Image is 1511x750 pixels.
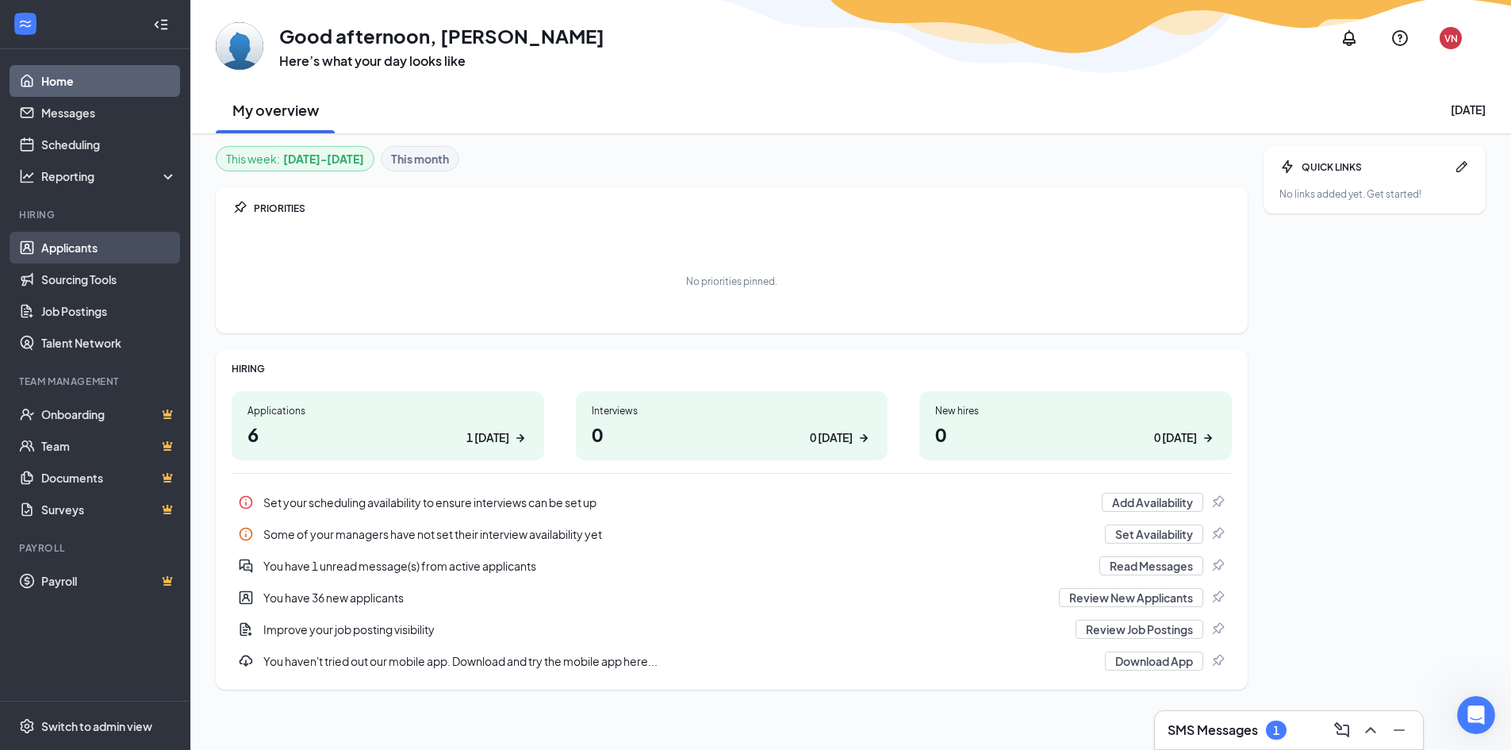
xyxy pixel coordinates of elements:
svg: Pin [1210,653,1225,669]
div: This week : [226,150,364,167]
button: Add Availability [1102,493,1203,512]
svg: Pin [232,200,247,216]
b: [DATE] - [DATE] [283,150,364,167]
a: Interviews00 [DATE]ArrowRight [576,391,888,460]
button: Download App [1105,652,1203,671]
svg: Bolt [1279,159,1295,175]
b: This month [391,150,449,167]
div: HIRING [232,362,1232,375]
svg: DoubleChatActive [238,558,254,574]
a: TeamCrown [41,430,177,462]
a: Job Postings [41,295,177,327]
div: 0 [DATE] [810,429,853,446]
svg: Pin [1210,621,1225,637]
a: InfoSet your scheduling availability to ensure interviews can be set upAdd AvailabilityPin [232,487,1232,518]
div: No priorities pinned. [686,275,777,288]
iframe: Intercom live chat [1457,696,1495,734]
svg: Collapse [153,17,169,33]
a: Applications61 [DATE]ArrowRight [232,391,544,460]
button: Review Job Postings [1076,620,1203,639]
svg: DocumentAdd [238,621,254,637]
button: Set Availability [1105,525,1203,544]
svg: Minimize [1390,721,1409,740]
a: PayrollCrown [41,565,177,597]
a: New hires00 [DATE]ArrowRight [919,391,1232,460]
div: [DATE] [1451,102,1486,117]
div: Improve your job posting visibility [263,621,1066,637]
div: Team Management [19,375,174,388]
h2: My overview [232,100,319,120]
a: Applicants [41,232,177,263]
h3: Here’s what your day looks like [279,52,604,70]
svg: ArrowRight [512,430,528,446]
div: Hiring [19,208,174,221]
svg: Settings [19,718,35,734]
div: 1 [DATE] [466,429,509,446]
svg: Pin [1210,526,1225,542]
h1: 6 [247,421,528,448]
div: PRIORITIES [254,202,1232,215]
button: Review New Applicants [1059,588,1203,607]
div: Interviews [592,404,872,417]
svg: Pin [1210,590,1225,606]
button: ChevronUp [1356,717,1382,743]
div: Set your scheduling availability to ensure interviews can be set up [263,494,1092,510]
div: Switch to admin view [41,718,152,734]
div: You have 1 unread message(s) from active applicants [232,550,1232,582]
div: VN [1444,32,1458,45]
svg: Pen [1454,159,1470,175]
div: You have 36 new applicants [232,582,1232,613]
div: Some of your managers have not set their interview availability yet [263,526,1095,542]
svg: WorkstreamLogo [17,16,33,32]
svg: ComposeMessage [1333,721,1352,740]
svg: UserEntity [238,590,254,606]
a: Scheduling [41,129,177,160]
svg: Info [238,494,254,510]
div: 1 [1273,724,1279,737]
div: QUICK LINKS [1302,160,1448,174]
h3: SMS Messages [1168,721,1258,739]
a: DoubleChatActiveYou have 1 unread message(s) from active applicantsRead MessagesPin [232,550,1232,582]
svg: Notifications [1340,29,1359,48]
div: You have 36 new applicants [263,590,1049,606]
div: Applications [247,404,528,417]
div: Set your scheduling availability to ensure interviews can be set up [232,487,1232,518]
div: Reporting [41,168,178,184]
svg: Info [238,526,254,542]
svg: Analysis [19,168,35,184]
a: DocumentsCrown [41,462,177,494]
h1: Good afternoon, [PERSON_NAME] [279,22,604,49]
img: Victoria Navarro [216,22,263,70]
button: Minimize [1385,717,1410,743]
a: Messages [41,97,177,129]
svg: Download [238,653,254,669]
div: 0 [DATE] [1154,429,1197,446]
div: You have 1 unread message(s) from active applicants [263,558,1090,574]
div: No links added yet. Get started! [1279,187,1470,201]
svg: QuestionInfo [1390,29,1409,48]
button: ComposeMessage [1328,717,1353,743]
a: DownloadYou haven't tried out our mobile app. Download and try the mobile app here...Download AppPin [232,645,1232,677]
div: Some of your managers have not set their interview availability yet [232,518,1232,550]
button: Read Messages [1099,556,1203,575]
div: You haven't tried out our mobile app. Download and try the mobile app here... [263,653,1095,669]
svg: ArrowRight [856,430,872,446]
a: InfoSome of your managers have not set their interview availability yetSet AvailabilityPin [232,518,1232,550]
div: New hires [935,404,1216,417]
svg: Pin [1210,494,1225,510]
div: Improve your job posting visibility [232,613,1232,645]
div: You haven't tried out our mobile app. Download and try the mobile app here... [232,645,1232,677]
a: UserEntityYou have 36 new applicantsReview New ApplicantsPin [232,582,1232,613]
a: DocumentAddImprove your job posting visibilityReview Job PostingsPin [232,613,1232,645]
a: Sourcing Tools [41,263,177,295]
h1: 0 [592,421,872,448]
a: SurveysCrown [41,494,177,525]
a: Home [41,65,177,97]
svg: ChevronUp [1361,721,1380,740]
a: Talent Network [41,327,177,359]
div: Payroll [19,541,174,555]
svg: Pin [1210,558,1225,574]
svg: ArrowRight [1200,430,1216,446]
h1: 0 [935,421,1216,448]
a: OnboardingCrown [41,398,177,430]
